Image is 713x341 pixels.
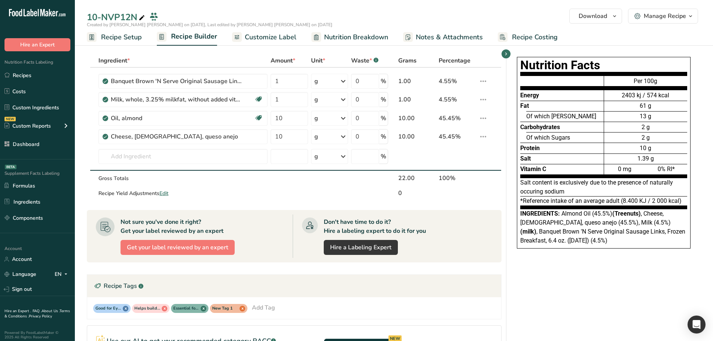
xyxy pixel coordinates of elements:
[604,164,646,174] div: 0 mg
[157,28,217,46] a: Recipe Builder
[121,240,235,255] button: Get your label reviewed by an expert
[612,210,641,217] b: (Treenuts)
[162,306,167,311] span: x
[4,38,70,51] button: Hire an Expert
[398,77,435,86] div: 1.00
[351,56,378,65] div: Waste
[314,152,318,161] div: g
[403,29,483,46] a: Notes & Attachments
[439,174,476,183] div: 100%
[398,95,435,104] div: 1.00
[439,114,476,123] div: 45.45%
[95,305,121,312] span: Good for Eye health
[604,111,687,122] div: 13 g
[520,210,685,244] span: Almond Oil (45.5%) , Cheese, [DEMOGRAPHIC_DATA], queso anejo (45.5%), Milk (4.5%) , Banquet Brown...
[245,32,296,42] span: Customize Label
[520,60,687,70] h1: Nutrition Facts
[526,113,596,120] span: Of which [PERSON_NAME]
[439,77,476,86] div: 4.55%
[520,155,531,162] span: Salt
[42,308,60,314] a: About Us .
[604,132,687,143] div: 2 g
[520,165,546,173] span: Vitamin C
[314,77,318,86] div: g
[98,189,268,197] div: Recipe Yield Adjustments
[311,29,388,46] a: Nutrition Breakdown
[314,114,318,123] div: g
[324,32,388,42] span: Nutrition Breakdown
[398,114,435,123] div: 10.00
[4,331,70,340] div: Powered By FoodLabelMaker © 2025 All Rights Reserved
[201,306,206,311] span: x
[398,56,417,65] span: Grams
[271,56,295,65] span: Amount
[604,91,687,100] div: 2403 kj / 574 kcal
[520,210,560,217] span: Ingredients:
[398,174,435,183] div: 22.00
[520,144,540,152] span: Protein
[439,132,476,141] div: 45.45%
[127,243,228,252] span: Get your label reviewed by an expert
[688,316,706,334] div: Open Intercom Messenger
[520,92,539,99] span: Energy
[314,132,318,141] div: g
[111,95,242,104] div: Milk, whole, 3.25% milkfat, without added vitamin A and [MEDICAL_DATA]
[604,153,687,164] div: 1.39 g
[134,305,160,312] span: Helps build & Maintaine muscle mass
[439,95,476,104] div: 4.55%
[314,95,318,104] div: g
[123,306,128,311] span: x
[520,124,560,131] span: Carbohydrates
[159,190,168,197] span: Edit
[439,56,470,65] span: Percentage
[240,306,245,311] span: x
[520,197,687,209] div: *Reference intake of an average adult (8.400 KJ / 2 000 kcal)
[111,114,242,123] div: Oil, almond
[628,9,698,24] button: Manage Recipe
[111,77,242,86] div: Banquet Brown 'N Serve Original Sausage Links, Frozen Breakfast, 6.4 oz.
[101,32,142,42] span: Recipe Setup
[644,12,686,21] div: Manage Recipe
[98,56,130,65] span: Ingredient
[526,134,570,141] span: Of which Sugars
[4,308,70,319] a: Terms & Conditions .
[4,122,51,130] div: Custom Reports
[121,217,223,235] div: Not sure you've done it right? Get your label reviewed by an expert
[398,189,435,198] div: 0
[33,308,42,314] a: FAQ .
[416,32,483,42] span: Notes & Attachments
[87,29,142,46] a: Recipe Setup
[311,56,325,65] span: Unit
[324,240,398,255] a: Hire a Labeling Expert
[604,122,687,132] div: 2 g
[55,270,70,279] div: EN
[87,275,501,297] div: Recipe Tags
[579,12,607,21] span: Download
[87,10,146,24] div: 10-NVP12N
[173,305,199,312] span: Essential for Bone Health
[5,165,16,169] div: BETA
[111,132,242,141] div: Cheese, [DEMOGRAPHIC_DATA], queso anejo
[212,305,238,312] span: New Tag 1
[171,31,217,42] span: Recipe Builder
[520,102,529,109] span: Fat
[398,132,435,141] div: 10.00
[604,76,687,90] div: Per 100g
[29,314,52,319] a: Privacy Policy
[569,9,622,24] button: Download
[98,149,268,164] input: Add Ingredient
[658,165,675,173] span: 0% RI*
[520,228,536,235] b: (milk)
[232,29,296,46] a: Customize Label
[324,217,426,235] div: Don't have time to do it? Hire a labeling expert to do it for you
[604,101,687,111] div: 61 g
[4,117,16,121] div: NEW
[252,303,275,312] div: Add Tag
[4,308,31,314] a: Hire an Expert .
[4,268,36,281] a: Language
[520,178,687,197] div: Salt content is exclusively due to the presence of naturally occuring sodium
[98,174,268,182] div: Gross Totals
[512,32,558,42] span: Recipe Costing
[604,143,687,153] div: 10 g
[87,22,332,28] span: Created by [PERSON_NAME] [PERSON_NAME] on [DATE], Last edited by [PERSON_NAME] [PERSON_NAME] on [...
